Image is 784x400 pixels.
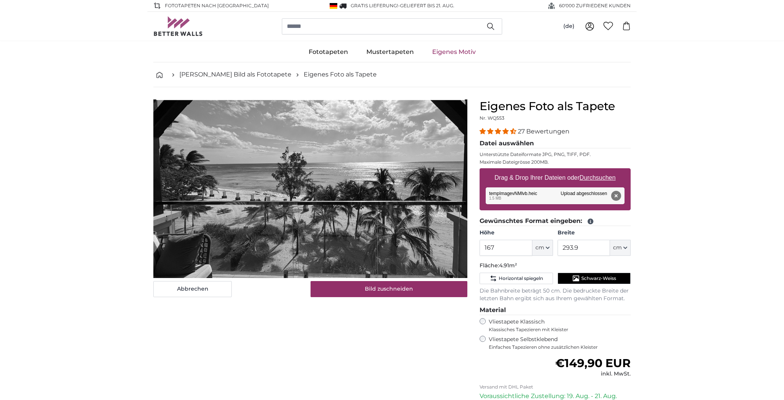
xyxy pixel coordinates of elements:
[153,62,631,87] nav: breadcrumbs
[480,262,631,270] p: Fläche:
[558,229,631,237] label: Breite
[330,3,337,9] img: Deutschland
[480,287,631,302] p: Die Bahnbreite beträgt 50 cm. Die bedruckte Breite der letzten Bahn ergibt sich aus Ihrem gewählt...
[499,275,543,281] span: Horizontal spiegeln
[491,170,619,185] label: Drag & Drop Ihrer Dateien oder
[518,128,569,135] span: 27 Bewertungen
[532,240,553,256] button: cm
[489,336,631,350] label: Vliestapete Selbstklebend
[557,20,581,33] button: (de)
[299,42,357,62] a: Fototapeten
[311,281,468,297] button: Bild zuschneiden
[489,344,631,350] span: Einfaches Tapezieren ohne zusätzlichen Kleister
[398,3,454,8] span: -
[580,174,616,181] u: Durchsuchen
[480,384,631,390] p: Versand mit DHL Paket
[555,370,631,378] div: inkl. MwSt.
[480,216,631,226] legend: Gewünschtes Format eingeben:
[480,139,631,148] legend: Datei auswählen
[153,16,203,36] img: Betterwalls
[555,356,631,370] span: €149,90 EUR
[558,273,631,284] button: Schwarz-Weiss
[489,318,624,333] label: Vliestapete Klassisch
[480,273,553,284] button: Horizontal spiegeln
[535,244,544,252] span: cm
[179,70,291,79] a: [PERSON_NAME] Bild als Fototapete
[304,70,377,79] a: Eigenes Foto als Tapete
[499,262,517,269] span: 4.91m²
[351,3,398,8] span: GRATIS Lieferung!
[400,3,454,8] span: Geliefert bis 21. Aug.
[423,42,485,62] a: Eigenes Motiv
[480,151,631,158] p: Unterstützte Dateiformate JPG, PNG, TIFF, PDF.
[489,327,624,333] span: Klassisches Tapezieren mit Kleister
[480,128,518,135] span: 4.41 stars
[480,99,631,113] h1: Eigenes Foto als Tapete
[480,159,631,165] p: Maximale Dateigrösse 200MB.
[559,2,631,9] span: 60'000 ZUFRIEDENE KUNDEN
[581,275,616,281] span: Schwarz-Weiss
[610,240,631,256] button: cm
[480,115,504,121] span: Nr. WQ553
[153,281,232,297] button: Abbrechen
[357,42,423,62] a: Mustertapeten
[165,2,269,9] span: Fototapeten nach [GEOGRAPHIC_DATA]
[613,244,622,252] span: cm
[480,229,553,237] label: Höhe
[480,306,631,315] legend: Material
